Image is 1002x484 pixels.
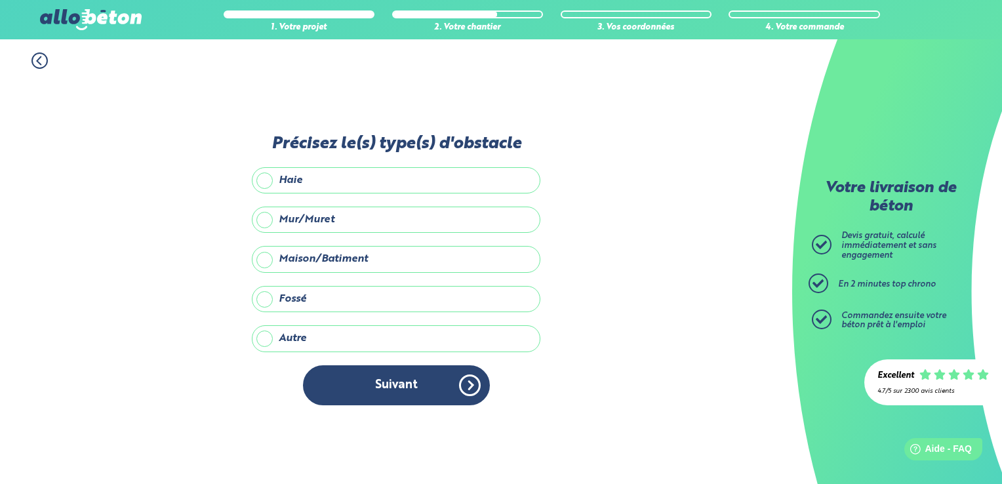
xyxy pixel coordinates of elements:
[252,286,540,312] label: Fossé
[252,134,540,153] label: Précisez le(s) type(s) d'obstacle
[252,246,540,272] label: Maison/Batiment
[841,232,936,259] span: Devis gratuit, calculé immédiatement et sans engagement
[885,433,988,470] iframe: Help widget launcher
[252,167,540,193] label: Haie
[841,312,946,330] span: Commandez ensuite votre béton prêt à l'emploi
[877,371,914,381] div: Excellent
[303,365,490,405] button: Suivant
[561,23,711,33] div: 3. Vos coordonnées
[392,23,543,33] div: 2. Votre chantier
[40,9,141,30] img: allobéton
[838,280,936,289] span: En 2 minutes top chrono
[877,388,989,395] div: 4.7/5 sur 2300 avis clients
[729,23,879,33] div: 4. Votre commande
[815,180,966,216] p: Votre livraison de béton
[252,325,540,352] label: Autre
[252,207,540,233] label: Mur/Muret
[224,23,374,33] div: 1. Votre projet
